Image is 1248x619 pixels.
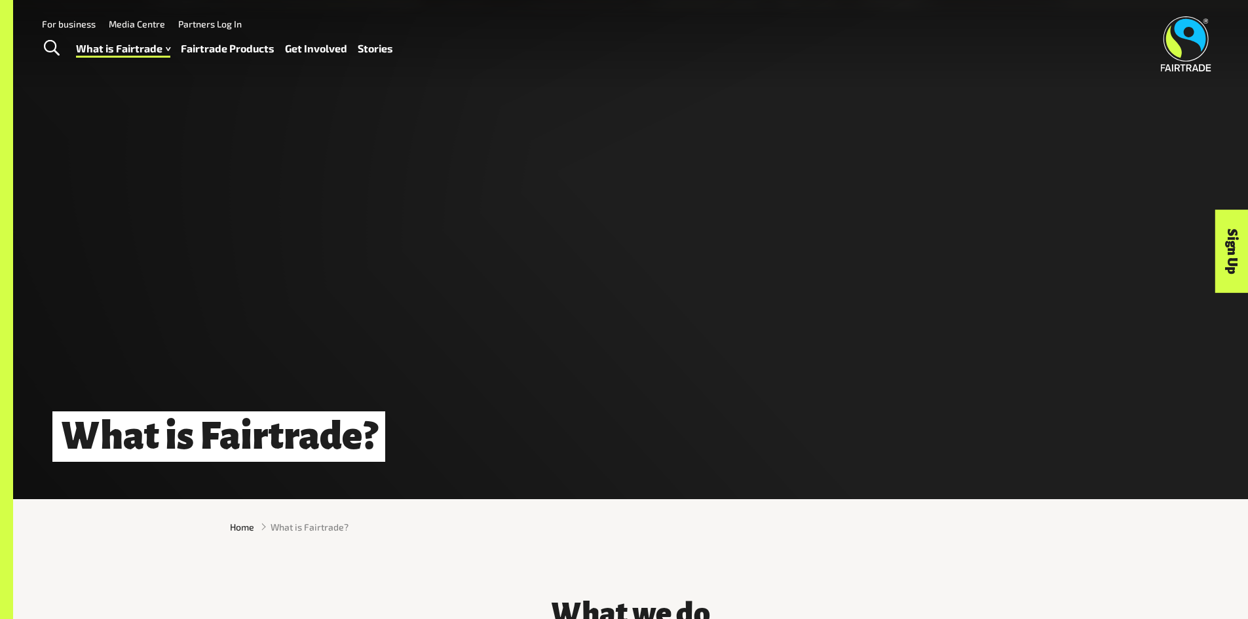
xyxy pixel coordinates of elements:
a: Partners Log In [178,18,242,29]
a: Media Centre [109,18,165,29]
a: For business [42,18,96,29]
img: Fairtrade Australia New Zealand logo [1161,16,1211,71]
a: Stories [358,39,393,58]
a: Get Involved [285,39,347,58]
h1: What is Fairtrade? [52,411,385,462]
a: What is Fairtrade [76,39,170,58]
a: Fairtrade Products [181,39,274,58]
span: What is Fairtrade? [271,520,349,534]
a: Toggle Search [35,32,67,65]
a: Home [230,520,254,534]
